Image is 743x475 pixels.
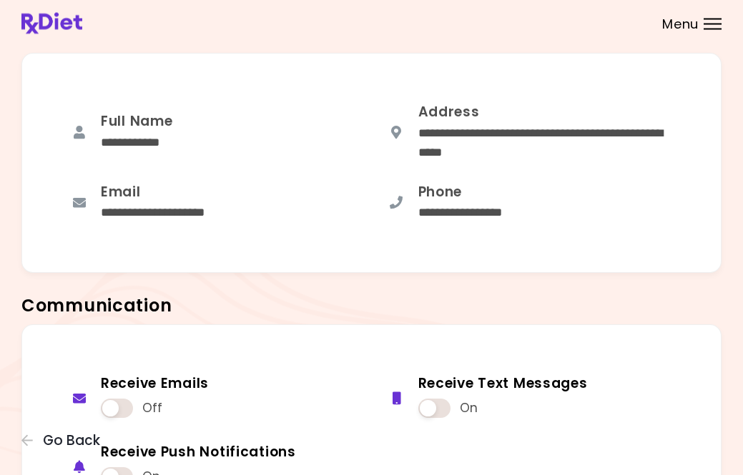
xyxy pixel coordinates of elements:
span: On [460,401,478,416]
span: Go Back [43,433,100,449]
img: RxDiet [21,13,82,34]
div: Receive Push Notifications [101,444,296,462]
div: Full Name [101,114,192,131]
div: Email [101,184,266,202]
div: Phone [418,184,526,202]
div: Address [418,104,679,122]
span: Menu [662,18,699,31]
span: Off [142,401,163,416]
h3: Communication [21,295,722,318]
div: Receive Text Messages [418,376,588,394]
button: Go Back [21,433,107,449]
div: Receive Emails [101,376,209,394]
